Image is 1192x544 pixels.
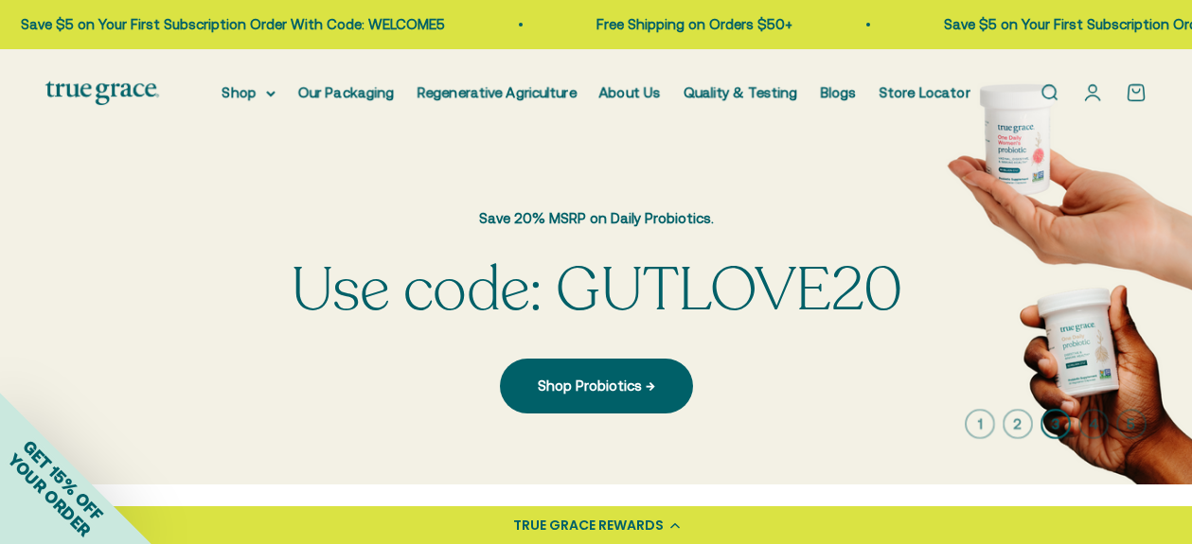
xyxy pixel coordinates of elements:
[599,84,661,100] a: About Us
[298,84,395,100] a: Our Packaging
[4,449,95,540] span: YOUR ORDER
[880,84,970,100] a: Store Locator
[418,84,577,100] a: Regenerative Agriculture
[291,249,902,331] split-lines: Use code: GUTLOVE20
[500,359,693,413] a: Shop Probiotics →
[291,207,902,230] p: Save 20% MSRP on Daily Probiotics.
[513,516,664,535] div: TRUE GRACE REWARDS
[19,436,107,524] span: GET 15% OFF
[1003,409,1033,439] button: 2
[222,81,276,104] summary: Shop
[1116,409,1147,439] button: 5
[1078,409,1109,439] button: 4
[684,84,798,100] a: Quality & Testing
[821,84,857,100] a: Blogs
[531,16,727,32] a: Free Shipping on Orders $50+
[1041,409,1071,439] button: 3
[965,409,995,439] button: 1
